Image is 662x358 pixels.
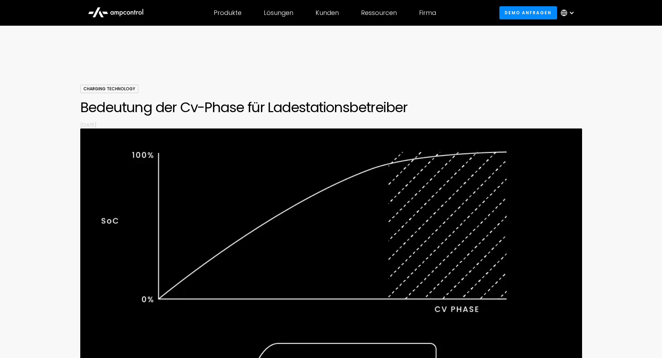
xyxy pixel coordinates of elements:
[419,9,436,17] div: Firma
[264,9,293,17] div: Lösungen
[214,9,242,17] div: Produkte
[499,6,557,19] a: Demo anfragen
[316,9,339,17] div: Kunden
[80,121,582,128] p: [DATE]
[80,99,582,116] h1: Bedeutung der Cv-Phase für Ladestationsbetreiber
[361,9,397,17] div: Ressourcen
[80,85,138,93] div: Charging Technology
